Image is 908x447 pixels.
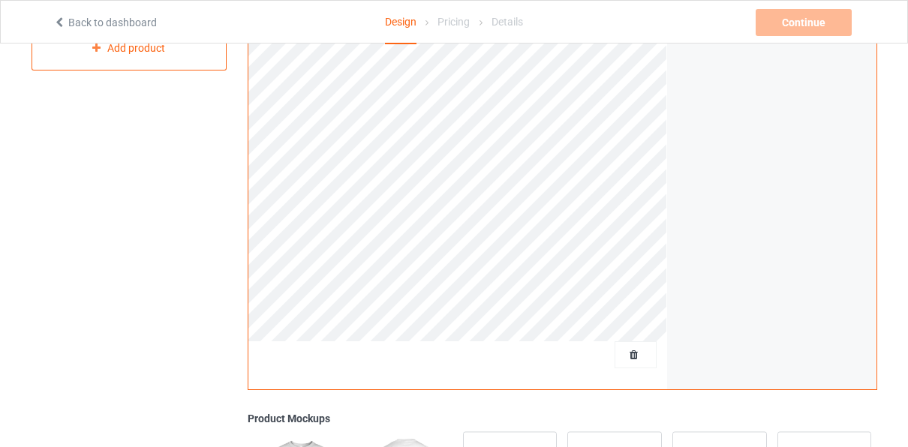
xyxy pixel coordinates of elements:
div: Product Mockups [248,411,876,426]
a: Back to dashboard [53,16,157,28]
div: Pricing [437,1,470,43]
div: Design [385,1,416,44]
div: Details [492,1,523,43]
div: Add product [32,26,227,70]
